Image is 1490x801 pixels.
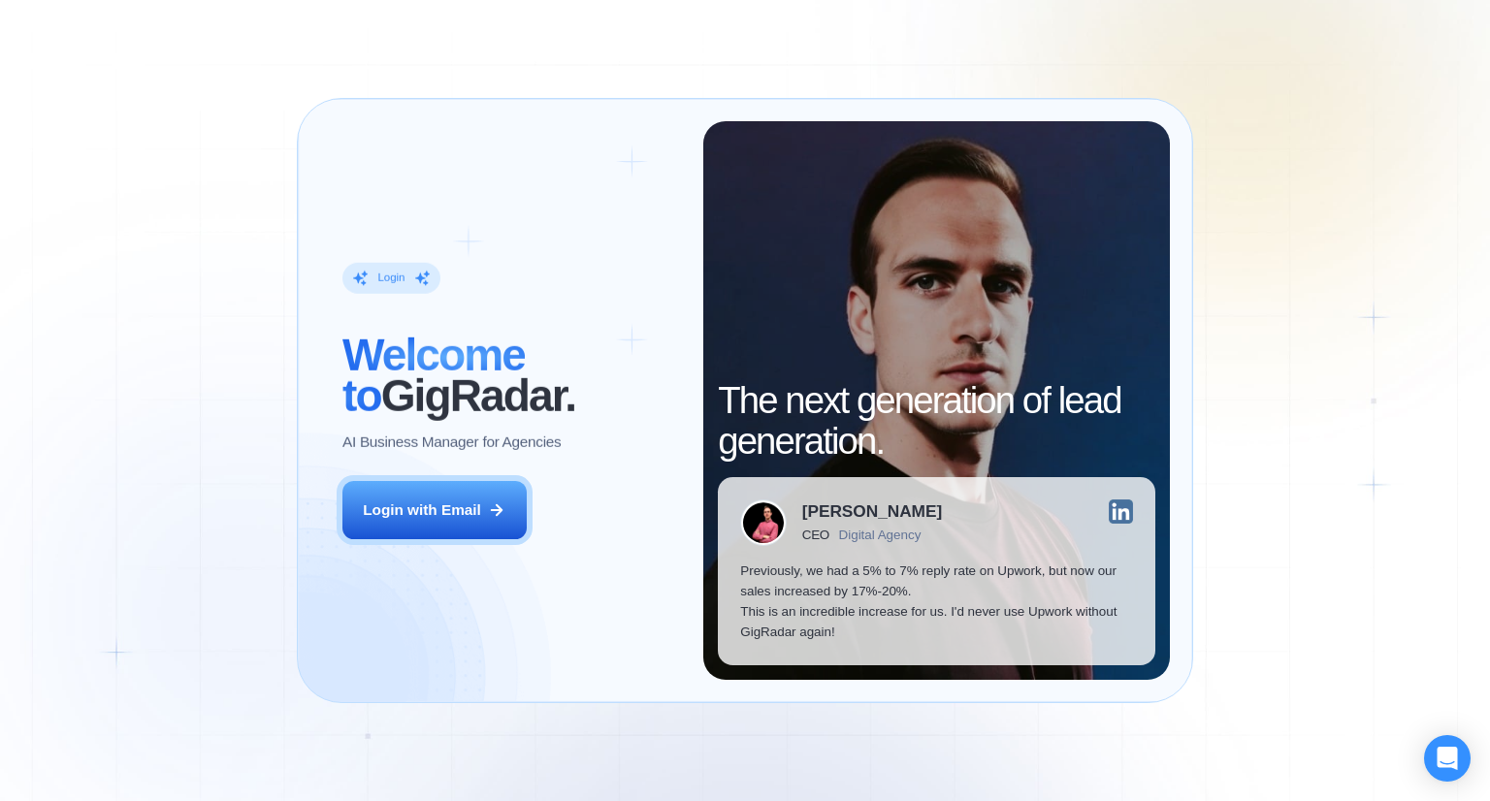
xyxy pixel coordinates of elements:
[740,561,1133,643] p: Previously, we had a 5% to 7% reply rate on Upwork, but now our sales increased by 17%-20%. This ...
[363,499,481,520] div: Login with Email
[1424,735,1471,782] div: Open Intercom Messenger
[802,503,942,520] div: [PERSON_NAME]
[342,330,525,421] span: Welcome to
[839,528,922,542] div: Digital Agency
[802,528,829,542] div: CEO
[342,432,561,452] p: AI Business Manager for Agencies
[718,380,1155,462] h2: The next generation of lead generation.
[377,271,405,285] div: Login
[342,335,681,416] h2: ‍ GigRadar.
[342,481,527,539] button: Login with Email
